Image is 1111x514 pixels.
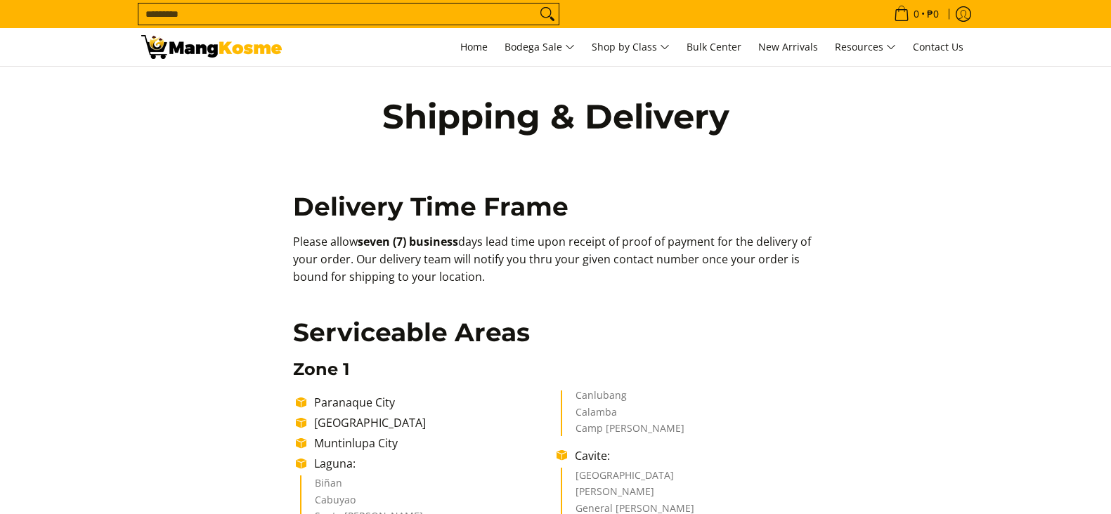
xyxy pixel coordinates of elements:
[680,28,748,66] a: Bulk Center
[293,317,818,348] h2: Serviceable Areas
[315,478,543,495] li: Biñan
[576,487,804,503] li: [PERSON_NAME]
[585,28,677,66] a: Shop by Class
[828,28,903,66] a: Resources
[911,9,921,19] span: 0
[358,234,458,249] b: seven (7) business
[505,39,575,56] span: Bodega Sale
[307,414,557,431] li: [GEOGRAPHIC_DATA]
[293,359,818,380] h3: Zone 1
[576,423,804,436] li: Camp [PERSON_NAME]
[453,28,495,66] a: Home
[913,40,963,53] span: Contact Us
[576,470,804,487] li: [GEOGRAPHIC_DATA]
[307,435,557,452] li: Muntinlupa City
[906,28,970,66] a: Contact Us
[687,40,741,53] span: Bulk Center
[314,395,395,410] span: Paranaque City
[141,35,282,59] img: Shipping &amp; Delivery Page l Mang Kosme: Home Appliances Warehouse Sale!
[835,39,896,56] span: Resources
[925,9,941,19] span: ₱0
[315,495,543,512] li: Cabuyao
[293,191,818,223] h2: Delivery Time Frame
[498,28,582,66] a: Bodega Sale
[576,407,804,424] li: Calamba
[758,40,818,53] span: New Arrivals
[568,447,817,464] li: Cavite:
[460,40,488,53] span: Home
[307,455,557,472] li: Laguna:
[293,233,818,299] p: Please allow days lead time upon receipt of proof of payment for the delivery of your order. Our ...
[592,39,670,56] span: Shop by Class
[536,4,559,25] button: Search
[751,28,825,66] a: New Arrivals
[890,6,943,22] span: •
[352,95,760,138] h1: Shipping & Delivery
[576,390,804,407] li: Canlubang
[296,28,970,66] nav: Main Menu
